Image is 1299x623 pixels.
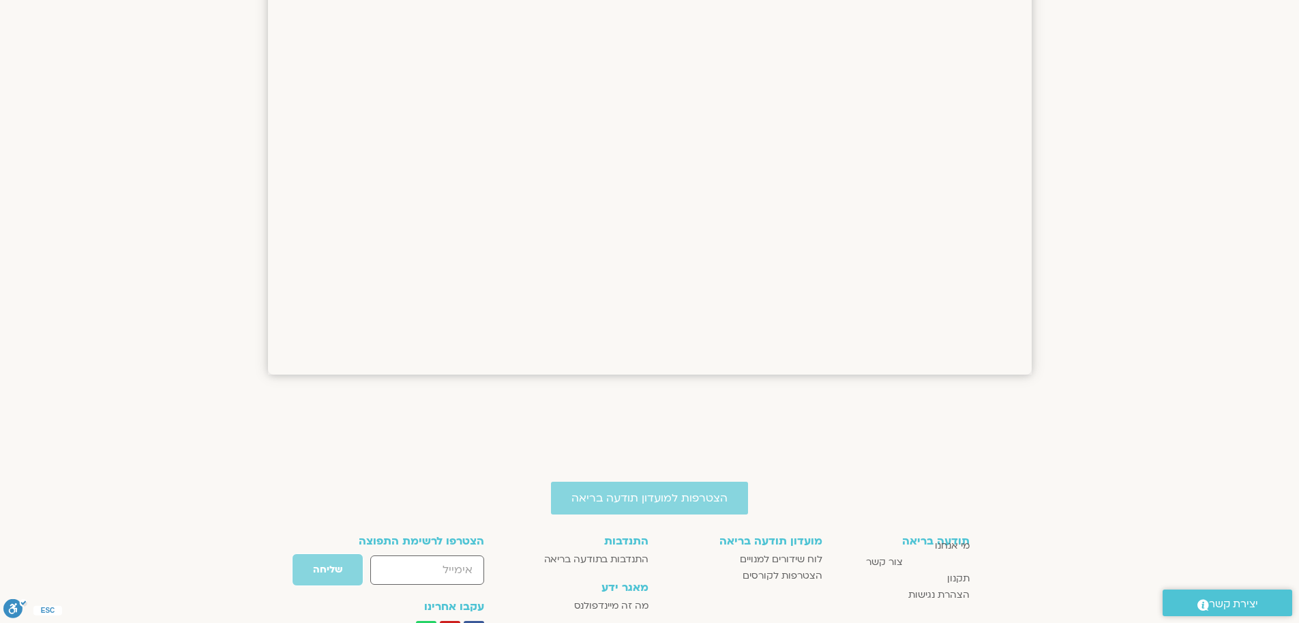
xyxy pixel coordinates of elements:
[551,491,748,506] a: הצטרפות למועדון תודעה בריאה
[522,551,648,568] a: התנדבות בתודעה בריאה
[662,568,822,584] a: הצטרפות לקורסים
[836,587,970,603] a: הצהרת נגישות
[935,538,970,554] span: מי אנחנו
[836,538,970,554] a: מי אנחנו
[740,551,822,568] span: לוח שידורים למנויים
[571,492,728,504] span: הצטרפות למועדון תודעה בריאה
[313,564,342,575] span: שליחה
[292,553,363,586] button: שליחה
[902,535,970,537] a: תודעה בריאה
[1209,595,1258,613] span: יצירת קשר
[743,568,822,584] span: הצטרפות לקורסים
[662,551,822,568] a: לוח שידורים למנויים
[662,535,822,547] h3: מועדון תודעה בריאה
[836,554,903,570] a: צור קשר
[522,581,648,594] h3: מאגר ידע
[908,587,970,603] span: הצהרת נגישות
[947,570,970,587] span: תקנון
[551,482,748,515] a: הצטרפות למועדון תודעה בריאה
[1163,590,1292,616] a: יצירת קשר
[836,570,970,587] a: תקנון
[902,535,970,547] h3: תודעה בריאה
[330,535,485,547] h3: הצטרפו לרשימת התפוצה
[574,598,648,614] span: מה זה מיינדפולנס
[522,535,648,547] h3: התנדבות
[330,600,485,613] h3: עקבו אחרינו
[370,555,484,585] input: אימייל
[866,554,903,570] span: צור קשר
[544,551,648,568] span: התנדבות בתודעה בריאה
[522,598,648,614] a: מה זה מיינדפולנס
[330,553,485,593] form: טופס חדש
